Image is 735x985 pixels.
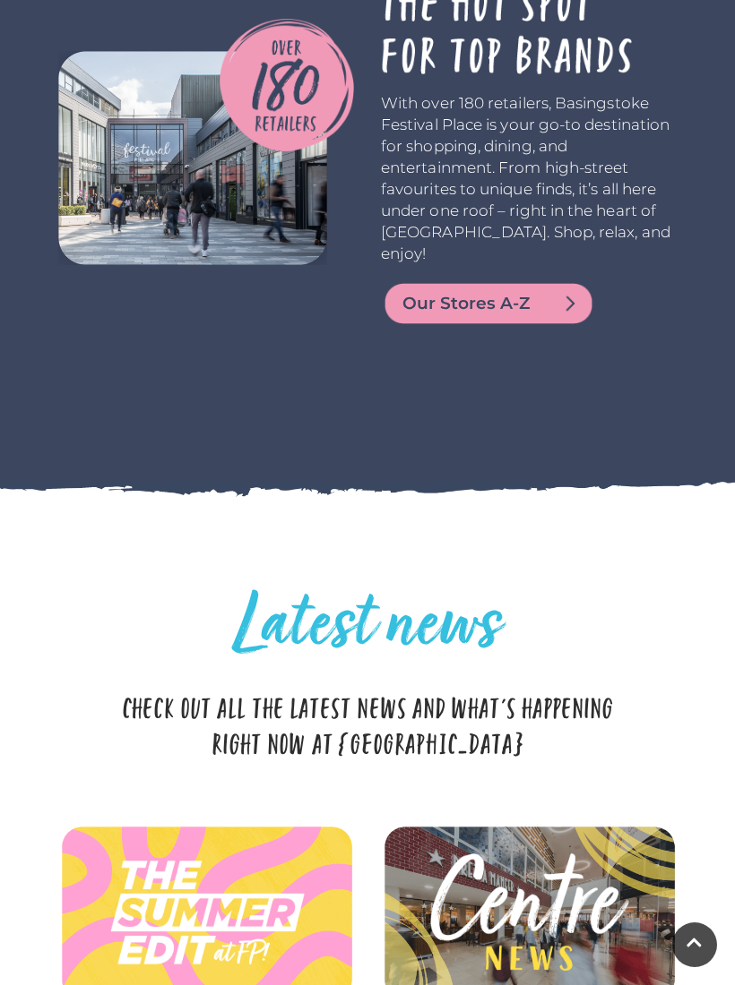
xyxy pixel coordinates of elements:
span: Our Stores A-Z [402,291,618,316]
img: Latest news [381,846,677,979]
p: With over 180 retailers, Basingstoke Festival Place is your go-to destination for shopping, dinin... [381,92,677,264]
img: Latest news [58,846,354,979]
a: Our Stores A-Z [381,282,596,325]
h2: Latest news [112,585,623,671]
p: Check out all the latest news and what's happening right now at [GEOGRAPHIC_DATA] [112,689,623,760]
